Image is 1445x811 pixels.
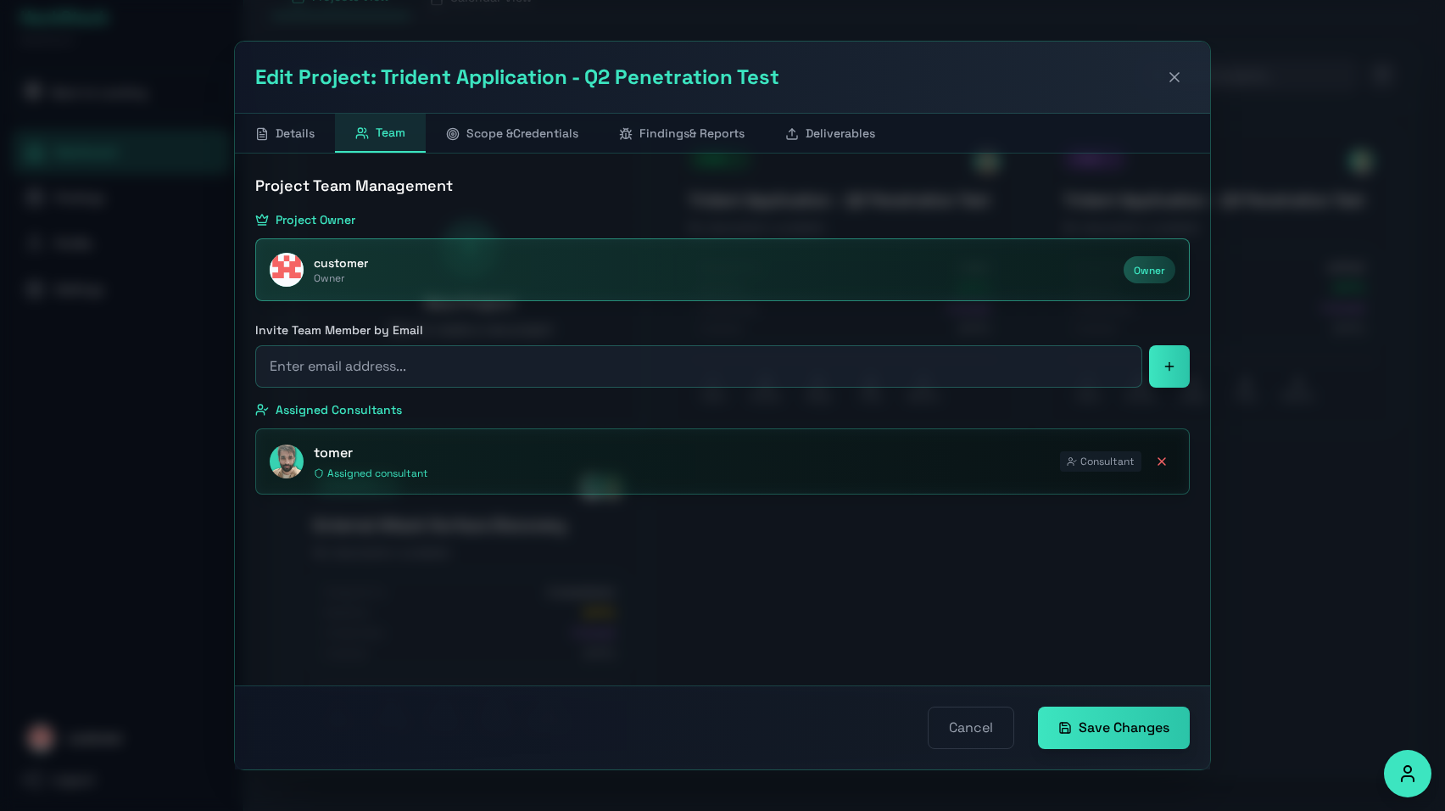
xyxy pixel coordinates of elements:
p: customer [314,254,1113,271]
button: Details [235,114,335,153]
input: Enter email address... [255,345,1142,388]
h4: Project Owner [255,211,1190,228]
span: Findings [639,126,689,141]
h3: Project Team Management [255,174,1190,198]
h2: Edit Project: Trident Application - Q2 Penetration Test [255,64,793,91]
img: tomer [270,445,304,478]
div: View tomer's profile [270,445,304,478]
h4: Assigned Consultants [255,401,1190,418]
button: Accessibility Options [1384,750,1431,797]
span: & Reports [689,126,745,141]
span: Owner [1134,264,1165,277]
button: Scope &Credentials [426,114,599,153]
span: Scope & [466,126,513,141]
img: customer [270,253,304,287]
button: Remove tomer from project [1148,448,1175,475]
button: Team [335,114,426,153]
label: Invite Team Member by Email [255,322,1190,338]
button: Cancel [928,707,1014,749]
div: Consultant [1060,451,1141,472]
button: Findings& Reports [599,114,765,153]
p: Owner [314,271,1113,285]
span: tomer [314,443,428,463]
span: Assigned consultant [314,467,428,480]
button: Deliverables [765,114,895,153]
button: Save Changes [1038,707,1190,749]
